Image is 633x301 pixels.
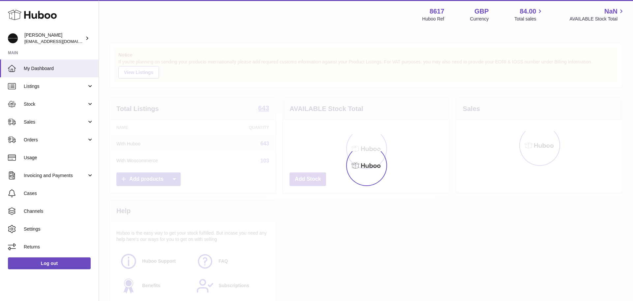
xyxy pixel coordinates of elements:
[24,32,84,45] div: [PERSON_NAME]
[24,155,94,161] span: Usage
[24,101,87,107] span: Stock
[24,65,94,72] span: My Dashboard
[24,39,97,44] span: [EMAIL_ADDRESS][DOMAIN_NAME]
[514,16,544,22] span: Total sales
[569,7,625,22] a: NaN AVAILABLE Stock Total
[520,7,536,16] span: 84.00
[8,257,91,269] a: Log out
[430,7,444,16] strong: 8617
[24,137,87,143] span: Orders
[474,7,489,16] strong: GBP
[604,7,618,16] span: NaN
[8,33,18,43] img: internalAdmin-8617@internal.huboo.com
[24,83,87,90] span: Listings
[422,16,444,22] div: Huboo Ref
[514,7,544,22] a: 84.00 Total sales
[24,190,94,197] span: Cases
[24,226,94,232] span: Settings
[24,208,94,214] span: Channels
[470,16,489,22] div: Currency
[569,16,625,22] span: AVAILABLE Stock Total
[24,119,87,125] span: Sales
[24,244,94,250] span: Returns
[24,172,87,179] span: Invoicing and Payments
